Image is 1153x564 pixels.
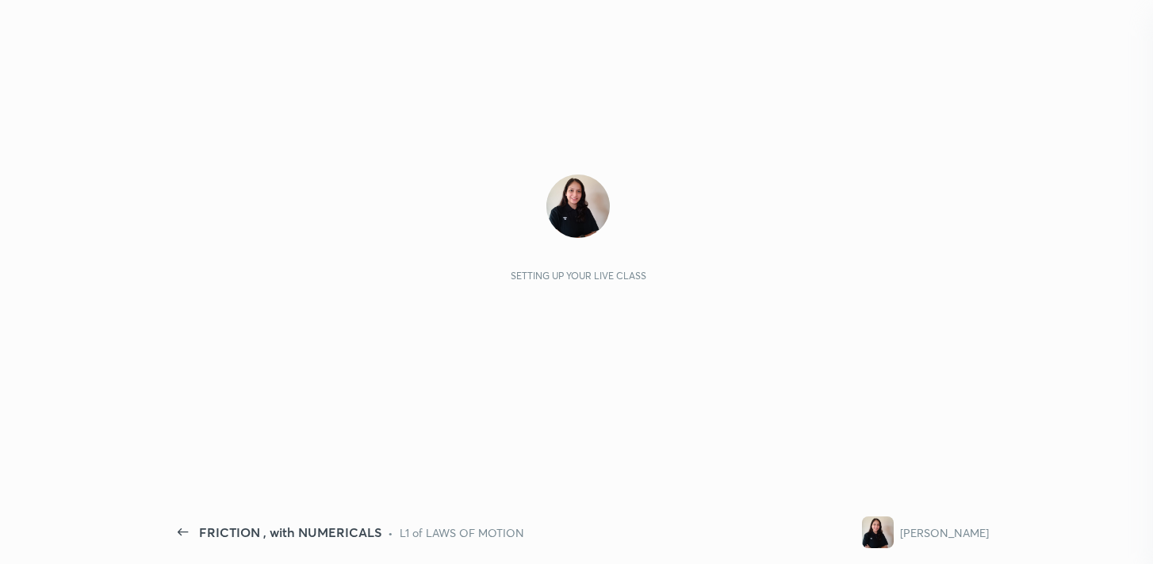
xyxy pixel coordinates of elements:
img: 263bd4893d0d45f69ecaf717666c2383.jpg [862,516,894,548]
img: 263bd4893d0d45f69ecaf717666c2383.jpg [546,175,610,238]
div: FRICTION , with NUMERICALS [199,523,381,542]
div: Setting up your live class [511,270,646,282]
div: L1 of LAWS OF MOTION [400,524,524,541]
div: • [388,524,393,541]
div: [PERSON_NAME] [900,524,989,541]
